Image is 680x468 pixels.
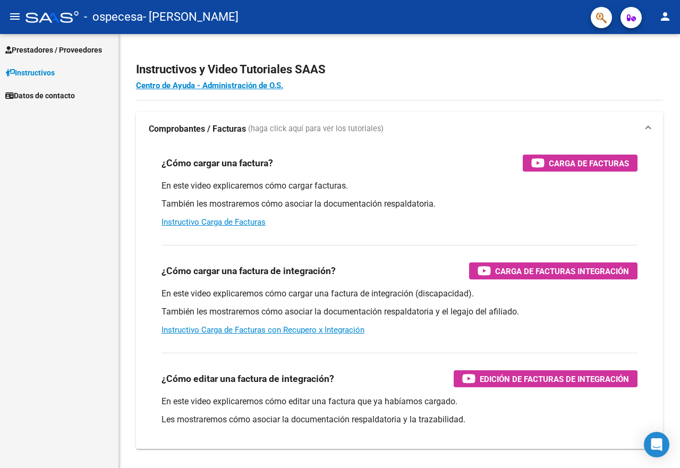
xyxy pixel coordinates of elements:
[161,288,637,300] p: En este video explicaremos cómo cargar una factura de integración (discapacidad).
[161,414,637,426] p: Les mostraremos cómo asociar la documentación respaldatoria y la trazabilidad.
[143,5,239,29] span: - [PERSON_NAME]
[161,396,637,407] p: En este video explicaremos cómo editar una factura que ya habíamos cargado.
[480,372,629,386] span: Edición de Facturas de integración
[161,156,273,171] h3: ¿Cómo cargar una factura?
[161,325,364,335] a: Instructivo Carga de Facturas con Recupero x Integración
[136,59,663,80] h2: Instructivos y Video Tutoriales SAAS
[161,217,266,227] a: Instructivo Carga de Facturas
[161,306,637,318] p: También les mostraremos cómo asociar la documentación respaldatoria y el legajo del afiliado.
[5,44,102,56] span: Prestadores / Proveedores
[495,265,629,278] span: Carga de Facturas Integración
[5,67,55,79] span: Instructivos
[136,146,663,449] div: Comprobantes / Facturas (haga click aquí para ver los tutoriales)
[5,90,75,101] span: Datos de contacto
[523,155,637,172] button: Carga de Facturas
[248,123,384,135] span: (haga click aquí para ver los tutoriales)
[161,180,637,192] p: En este video explicaremos cómo cargar facturas.
[161,198,637,210] p: También les mostraremos cómo asociar la documentación respaldatoria.
[549,157,629,170] span: Carga de Facturas
[161,263,336,278] h3: ¿Cómo cargar una factura de integración?
[659,10,671,23] mat-icon: person
[8,10,21,23] mat-icon: menu
[454,370,637,387] button: Edición de Facturas de integración
[136,112,663,146] mat-expansion-panel-header: Comprobantes / Facturas (haga click aquí para ver los tutoriales)
[644,432,669,457] div: Open Intercom Messenger
[149,123,246,135] strong: Comprobantes / Facturas
[469,262,637,279] button: Carga de Facturas Integración
[136,81,283,90] a: Centro de Ayuda - Administración de O.S.
[84,5,143,29] span: - ospecesa
[161,371,334,386] h3: ¿Cómo editar una factura de integración?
